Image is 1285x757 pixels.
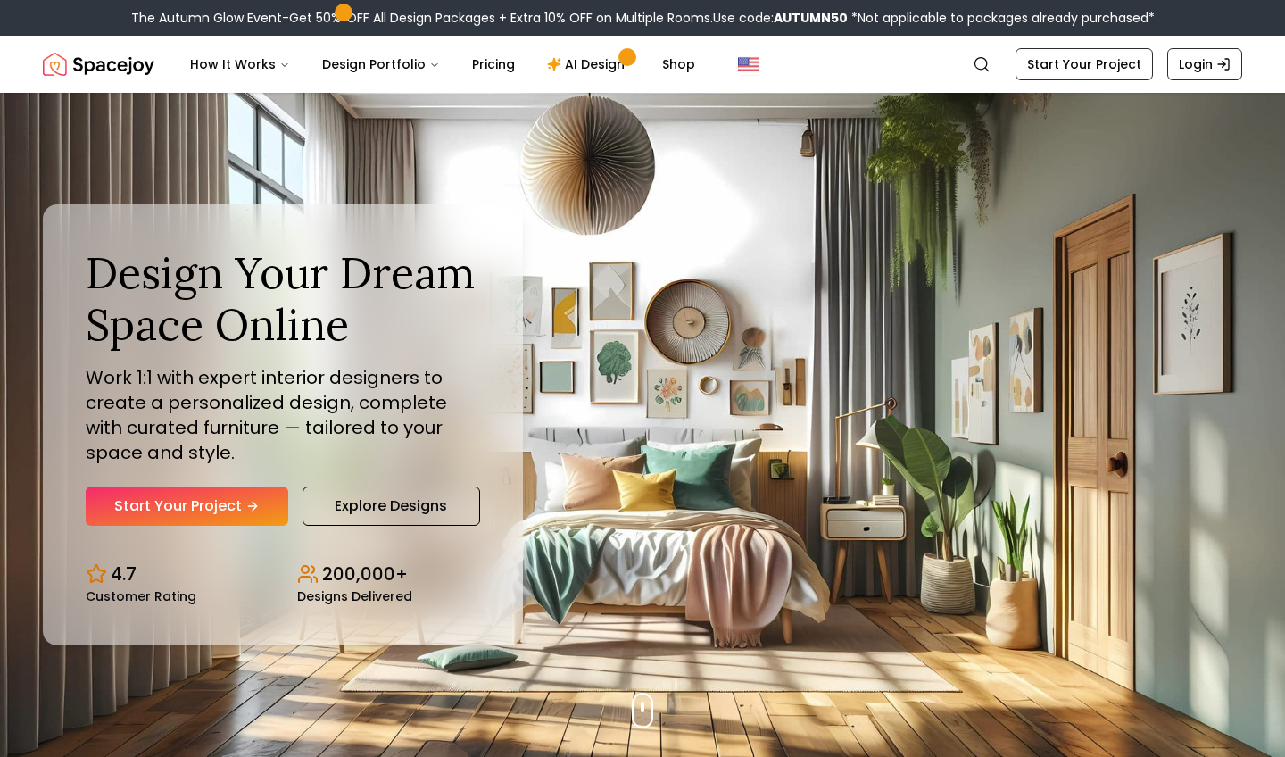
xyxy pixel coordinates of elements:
small: Customer Rating [86,590,196,603]
a: Start Your Project [1016,48,1153,80]
b: AUTUMN50 [774,9,848,27]
div: The Autumn Glow Event-Get 50% OFF All Design Packages + Extra 10% OFF on Multiple Rooms. [131,9,1155,27]
p: 200,000+ [322,562,408,586]
a: AI Design [533,46,644,82]
span: *Not applicable to packages already purchased* [848,9,1155,27]
a: Spacejoy [43,46,154,82]
a: Pricing [458,46,529,82]
div: Design stats [86,547,480,603]
small: Designs Delivered [297,590,412,603]
a: Shop [648,46,709,82]
p: 4.7 [111,562,137,586]
img: United States [738,54,759,75]
nav: Main [176,46,709,82]
button: How It Works [176,46,304,82]
a: Login [1167,48,1242,80]
img: Spacejoy Logo [43,46,154,82]
span: Use code: [713,9,848,27]
nav: Global [43,36,1242,93]
p: Work 1:1 with expert interior designers to create a personalized design, complete with curated fu... [86,365,480,465]
a: Start Your Project [86,487,288,526]
a: Explore Designs [303,487,480,526]
h1: Design Your Dream Space Online [86,247,480,350]
button: Design Portfolio [308,46,454,82]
